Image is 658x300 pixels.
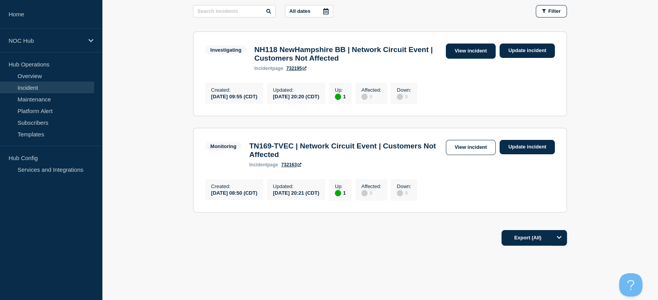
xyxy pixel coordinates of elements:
[205,45,246,54] span: Investigating
[211,87,257,93] p: Created :
[273,183,319,189] p: Updated :
[536,5,567,17] button: Filter
[254,45,442,63] h3: NH118 NewHampshire BB | Network Circuit Event | Customers Not Affected
[397,189,411,196] div: 0
[249,162,267,167] span: incident
[273,189,319,196] div: [DATE] 20:21 (CDT)
[397,93,411,100] div: 0
[397,94,403,100] div: disabled
[548,8,561,14] span: Filter
[446,140,496,155] a: View incident
[211,183,257,189] p: Created :
[281,162,301,167] a: 732163
[361,94,368,100] div: disabled
[361,183,381,189] p: Affected :
[397,190,403,196] div: disabled
[211,93,257,99] div: [DATE] 09:55 (CDT)
[551,230,567,246] button: Options
[361,87,381,93] p: Affected :
[335,189,346,196] div: 1
[249,142,442,159] h3: TN169-TVEC | Network Circuit Event | Customers Not Affected
[397,87,411,93] p: Down :
[285,5,333,17] button: All dates
[446,44,496,59] a: View incident
[254,66,272,71] span: incident
[273,93,319,99] div: [DATE] 20:20 (CDT)
[9,37,83,44] p: NOC Hub
[335,183,346,189] p: Up :
[501,230,567,246] button: Export (All)
[289,8,310,14] p: All dates
[619,273,642,297] iframe: Help Scout Beacon - Open
[193,5,276,17] input: Search incidents
[286,66,306,71] a: 732195
[500,140,555,154] a: Update incident
[500,44,555,58] a: Update incident
[273,87,319,93] p: Updated :
[335,87,346,93] p: Up :
[335,94,341,100] div: up
[254,66,283,71] p: page
[361,93,381,100] div: 0
[397,183,411,189] p: Down :
[211,189,257,196] div: [DATE] 08:50 (CDT)
[249,162,278,167] p: page
[205,142,241,151] span: Monitoring
[361,189,381,196] div: 0
[335,93,346,100] div: 1
[335,190,341,196] div: up
[361,190,368,196] div: disabled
